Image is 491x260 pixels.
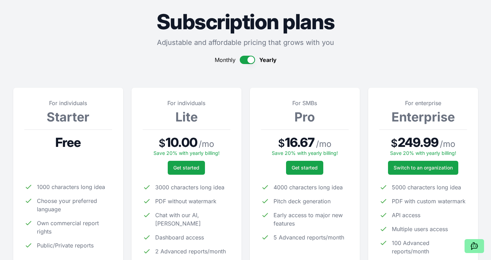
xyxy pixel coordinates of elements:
span: $ [278,137,285,149]
span: Dashboard access [155,233,204,242]
span: / mo [440,139,455,150]
span: / mo [316,139,331,150]
h3: Starter [24,110,112,124]
span: / mo [199,139,214,150]
a: Switch to an organization [388,161,458,175]
span: Yearly [259,56,277,64]
span: 3000 characters long idea [155,183,224,191]
h3: Lite [143,110,230,124]
p: For individuals [143,99,230,107]
p: For individuals [24,99,112,107]
span: 10.00 [166,135,197,149]
span: 4000 characters long idea [274,183,343,191]
span: $ [391,137,398,149]
p: For SMBs [261,99,349,107]
span: 1000 characters long idea [37,183,105,191]
span: Get started [173,164,199,171]
span: Multiple users access [392,225,448,233]
span: Chat with our AI, [PERSON_NAME] [155,211,230,228]
span: Pitch deck generation [274,197,331,205]
button: Get started [168,161,205,175]
span: API access [392,211,420,219]
span: 100 Advanced reports/month [392,239,467,255]
span: Choose your preferred language [37,197,112,213]
span: Save 20% with yearly billing! [272,150,338,156]
h1: Subscription plans [13,11,478,32]
p: Adjustable and affordable pricing that grows with you [13,38,478,47]
h3: Enterprise [379,110,467,124]
span: 2 Advanced reports/month [155,247,226,255]
span: Save 20% with yearly billing! [390,150,456,156]
span: PDF without watermark [155,197,216,205]
span: Own commercial report rights [37,219,112,236]
span: Early access to major new features [274,211,349,228]
span: Public/Private reports [37,241,94,250]
span: 5000 characters long idea [392,183,461,191]
span: Get started [292,164,318,171]
p: For enterprise [379,99,467,107]
span: 5 Advanced reports/month [274,233,344,242]
span: Monthly [215,56,236,64]
span: $ [159,137,166,149]
span: Save 20% with yearly billing! [153,150,220,156]
h3: Pro [261,110,349,124]
span: 249.99 [398,135,438,149]
span: 16.67 [285,135,315,149]
span: Free [55,135,81,149]
span: PDF with custom watermark [392,197,466,205]
button: Get started [286,161,323,175]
